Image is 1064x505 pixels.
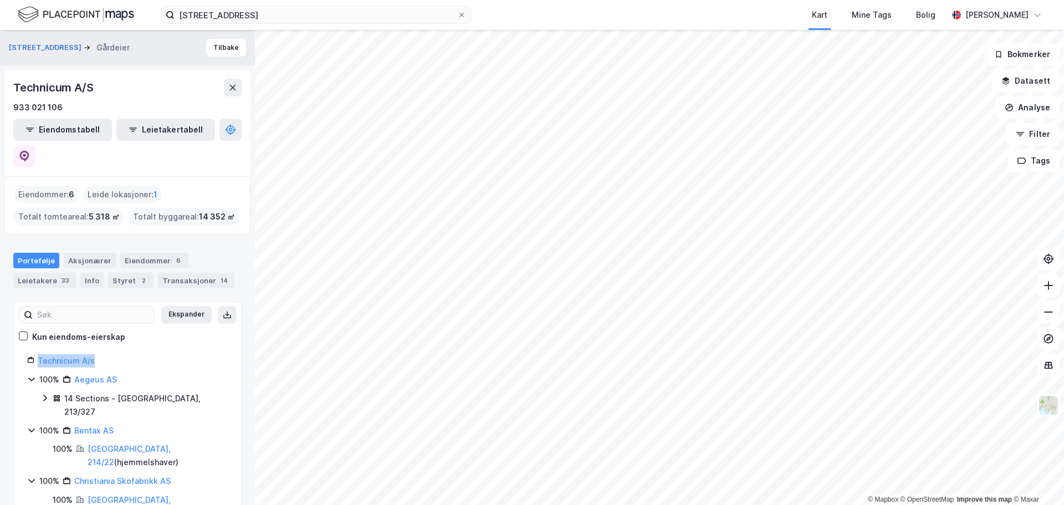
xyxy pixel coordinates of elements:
div: 100% [39,373,59,386]
div: Kun eiendoms-eierskap [32,330,125,344]
button: Filter [1006,123,1060,145]
button: Eiendomstabell [13,119,112,141]
div: Kart [812,8,827,22]
a: Bentax AS [74,426,114,435]
span: 14 352 ㎡ [199,210,235,223]
input: Søk [33,307,154,323]
div: Info [80,273,104,288]
button: Analyse [995,96,1060,119]
div: ( hjemmelshaver ) [88,442,228,469]
div: 33 [59,275,71,286]
div: 14 Sections - [GEOGRAPHIC_DATA], 213/327 [64,392,228,419]
div: Eiendommer : [14,186,79,203]
input: Søk på adresse, matrikkel, gårdeiere, leietakere eller personer [175,7,457,23]
div: Leide lokasjoner : [83,186,162,203]
div: Kontrollprogram for chat [1009,452,1064,505]
img: logo.f888ab2527a4732fd821a326f86c7f29.svg [18,5,134,24]
a: [GEOGRAPHIC_DATA], 214/22 [88,444,171,467]
a: Mapbox [868,496,898,503]
div: Totalt byggareal : [129,208,239,226]
div: Leietakere [13,273,76,288]
div: Transaksjoner [158,273,234,288]
button: Tags [1008,150,1060,172]
div: Mine Tags [852,8,892,22]
div: 6 [173,255,184,266]
div: Bolig [916,8,935,22]
div: Technicum A/S [13,79,95,96]
a: Christiania Skofabrikk AS [74,476,171,486]
a: OpenStreetMap [901,496,954,503]
button: Datasett [992,70,1060,92]
a: Technicum A/s [38,356,95,365]
div: 14 [218,275,230,286]
div: 100% [39,475,59,488]
img: Z [1038,395,1059,416]
button: Leietakertabell [116,119,215,141]
span: 1 [154,188,157,201]
div: Totalt tomteareal : [14,208,124,226]
div: [PERSON_NAME] [965,8,1029,22]
button: Bokmerker [985,43,1060,65]
div: Eiendommer [120,253,188,268]
div: Aksjonærer [64,253,116,268]
div: Styret [108,273,154,288]
div: Portefølje [13,253,59,268]
div: 2 [138,275,149,286]
a: Improve this map [957,496,1012,503]
span: 5 318 ㎡ [89,210,120,223]
div: Gårdeier [96,41,130,54]
button: Tilbake [206,39,246,57]
span: 6 [69,188,74,201]
button: Ekspander [161,306,212,324]
a: Aegeus AS [74,375,117,384]
div: 933 021 106 [13,101,63,114]
div: 100% [39,424,59,437]
iframe: Chat Widget [1009,452,1064,505]
button: [STREET_ADDRESS] [9,42,84,53]
div: 100% [53,442,73,456]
